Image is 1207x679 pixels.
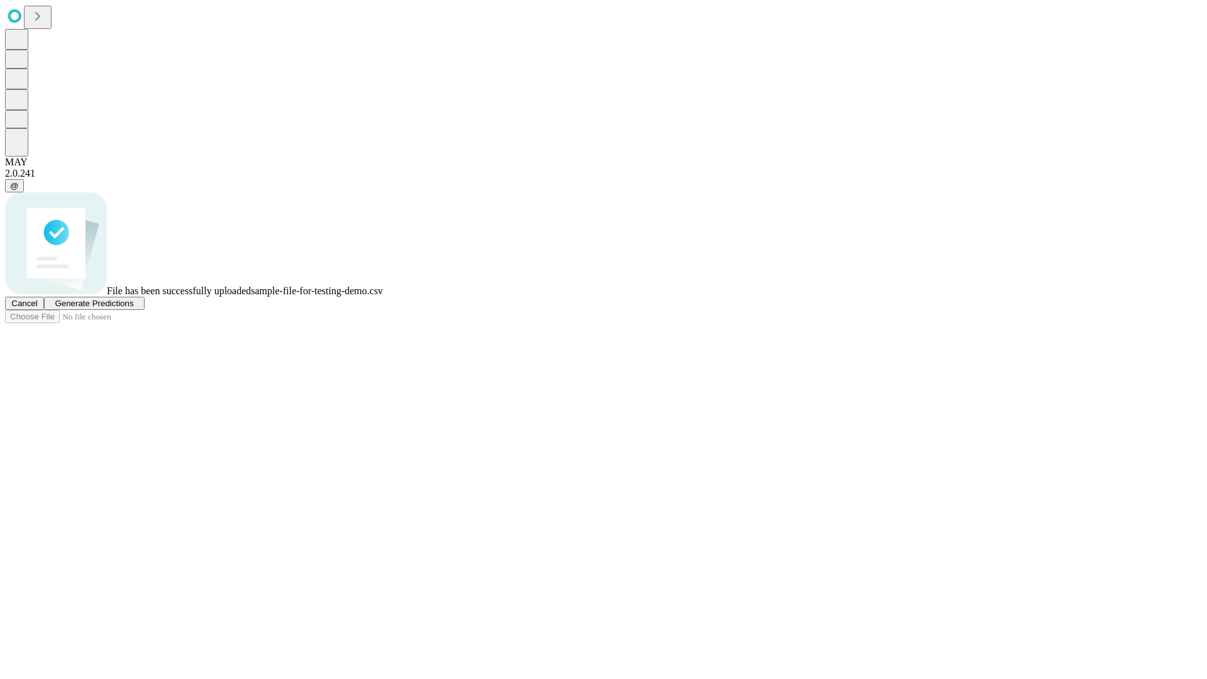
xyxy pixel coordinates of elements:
button: @ [5,179,24,192]
span: Generate Predictions [55,299,133,308]
div: MAY [5,157,1202,168]
button: Cancel [5,297,44,310]
span: sample-file-for-testing-demo.csv [251,285,383,296]
span: Cancel [11,299,38,308]
span: File has been successfully uploaded [107,285,251,296]
span: @ [10,181,19,190]
button: Generate Predictions [44,297,145,310]
div: 2.0.241 [5,168,1202,179]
